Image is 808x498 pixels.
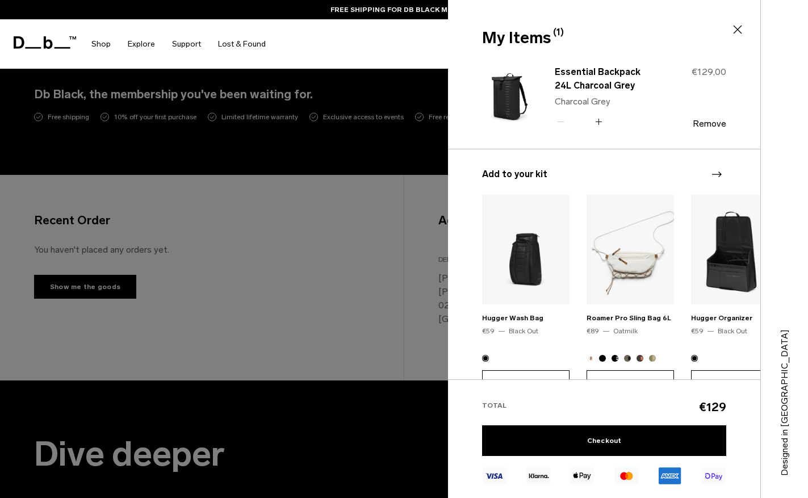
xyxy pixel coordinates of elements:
span: €59 [482,327,495,335]
div: My Items [482,26,724,50]
a: Hugger Organizer [691,314,752,322]
a: Lost & Found [218,24,266,64]
button: Db x Beyond Medals [649,355,656,362]
div: Black Out [509,326,538,336]
div: Oatmilk [613,326,638,336]
img: Hugger Organizer Black Out [691,195,778,304]
button: Black Out [599,355,606,362]
a: FREE SHIPPING FOR DB BLACK MEMBERS [330,5,478,15]
img: Roamer Pro Sling Bag 6L Oatmilk [587,195,674,304]
div: 2 / 20 [587,195,674,394]
a: Explore [128,24,155,64]
a: Hugger Wash Bag [482,314,543,322]
button: Oatmilk [587,355,593,362]
div: Next slide [709,162,724,187]
span: (1) [553,26,564,39]
button: Add to Cart [691,370,778,394]
div: 3 / 20 [691,195,778,394]
button: Forest Green [624,355,631,362]
a: Essential Backpack 24L Charcoal Grey [555,65,655,93]
button: Black Out [691,355,698,362]
button: Remove [693,119,726,129]
img: Hugger Wash Bag Black Out [482,195,570,304]
button: Black Out [482,355,489,362]
span: €59 [691,327,704,335]
span: Total [482,401,506,409]
nav: Main Navigation [83,19,274,69]
p: Charcoal Grey [555,95,655,108]
a: Roamer Pro Sling Bag 6L [587,314,671,322]
span: €129,00 [692,66,726,77]
button: Add to Cart [482,370,570,394]
div: Black Out [718,326,747,336]
a: Shop [91,24,111,64]
a: Support [172,24,201,64]
span: €89 [587,327,599,335]
span: €129 [699,400,726,414]
h3: Add to your kit [482,168,726,181]
button: Add to Cart [587,370,674,394]
p: Designed in [GEOGRAPHIC_DATA] [778,306,792,476]
div: 1 / 20 [482,195,570,394]
button: Charcoal Grey [612,355,618,362]
button: Homegrown with Lu [637,355,643,362]
a: Checkout [482,425,726,456]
